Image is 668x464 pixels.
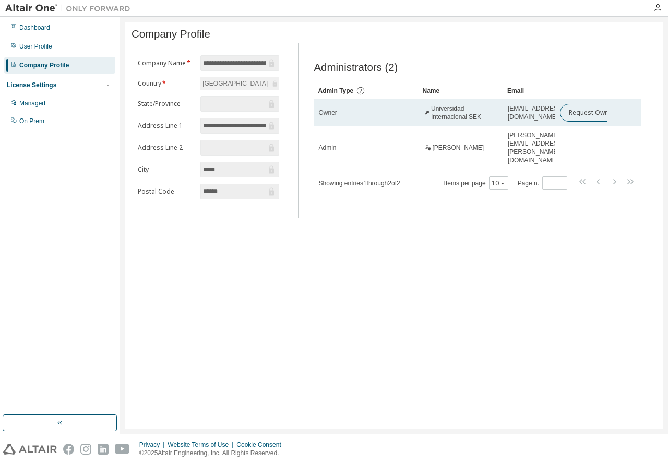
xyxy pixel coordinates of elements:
[236,441,287,449] div: Cookie Consent
[319,144,337,152] span: Admin
[19,99,45,108] div: Managed
[507,82,551,99] div: Email
[138,165,194,174] label: City
[138,79,194,88] label: Country
[115,444,130,455] img: youtube.svg
[508,104,564,121] span: [EMAIL_ADDRESS][DOMAIN_NAME]
[168,441,236,449] div: Website Terms of Use
[80,444,91,455] img: instagram.svg
[318,87,354,94] span: Admin Type
[19,42,52,51] div: User Profile
[138,144,194,152] label: Address Line 2
[508,131,564,164] span: [PERSON_NAME][EMAIL_ADDRESS][PERSON_NAME][DOMAIN_NAME]
[138,100,194,108] label: State/Province
[139,449,288,458] p: © 2025 Altair Engineering, Inc. All Rights Reserved.
[138,187,194,196] label: Postal Code
[201,78,269,89] div: [GEOGRAPHIC_DATA]
[19,61,69,69] div: Company Profile
[5,3,136,14] img: Altair One
[423,82,499,99] div: Name
[3,444,57,455] img: altair_logo.svg
[139,441,168,449] div: Privacy
[431,104,498,121] span: Universidad Internacional SEK
[319,109,337,117] span: Owner
[19,117,44,125] div: On Prem
[314,62,398,74] span: Administrators (2)
[444,176,508,190] span: Items per page
[492,179,506,187] button: 10
[19,23,50,32] div: Dashboard
[138,122,194,130] label: Address Line 1
[7,81,56,89] div: License Settings
[433,144,484,152] span: [PERSON_NAME]
[518,176,567,190] span: Page n.
[560,104,648,122] button: Request Owner Change
[63,444,74,455] img: facebook.svg
[200,77,279,90] div: [GEOGRAPHIC_DATA]
[138,59,194,67] label: Company Name
[319,180,400,187] span: Showing entries 1 through 2 of 2
[132,28,210,40] span: Company Profile
[98,444,109,455] img: linkedin.svg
